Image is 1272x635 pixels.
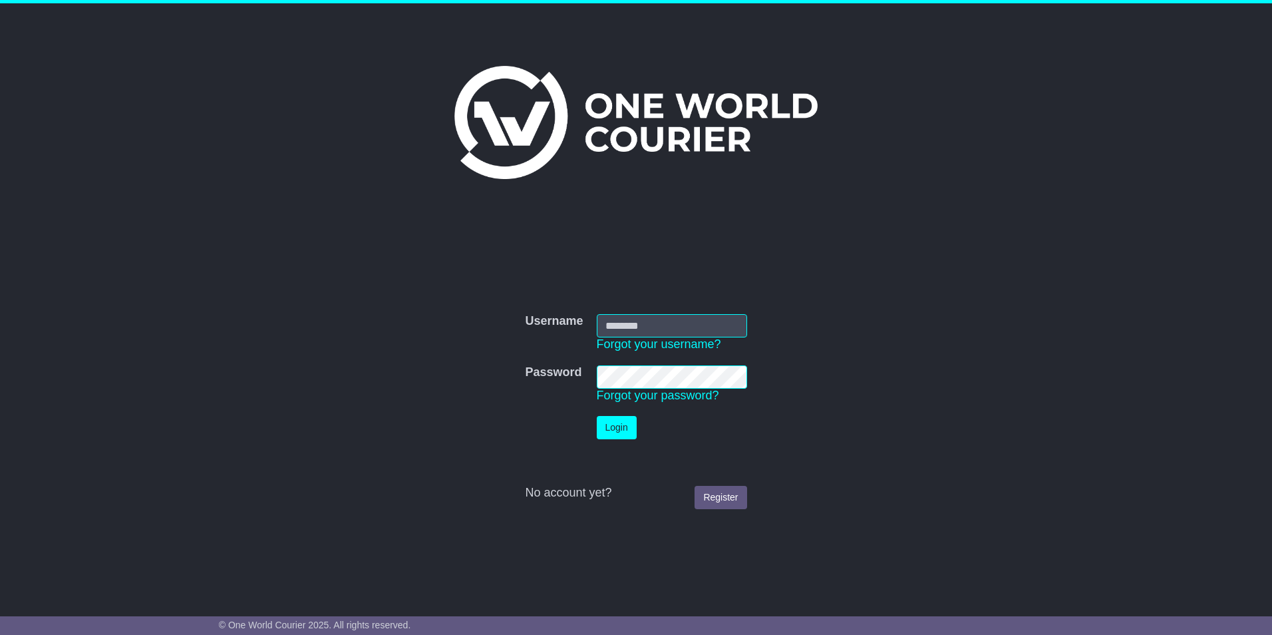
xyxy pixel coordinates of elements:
label: Password [525,365,581,380]
button: Login [597,416,637,439]
a: Register [695,486,746,509]
span: © One World Courier 2025. All rights reserved. [219,620,411,630]
label: Username [525,314,583,329]
a: Forgot your username? [597,337,721,351]
a: Forgot your password? [597,389,719,402]
img: One World [454,66,818,179]
div: No account yet? [525,486,746,501]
